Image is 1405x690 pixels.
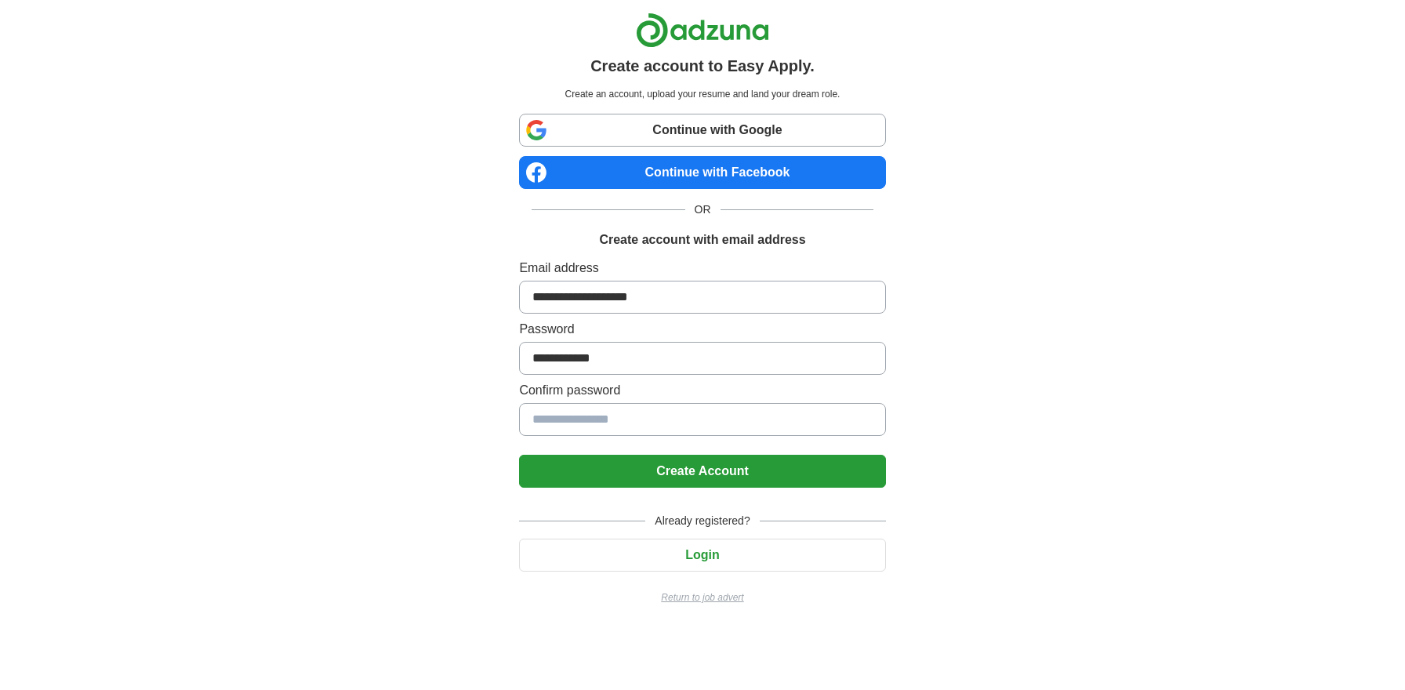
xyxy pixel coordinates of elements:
[685,202,721,218] span: OR
[519,320,885,339] label: Password
[519,539,885,572] button: Login
[519,156,885,189] a: Continue with Facebook
[519,114,885,147] a: Continue with Google
[519,381,885,400] label: Confirm password
[599,231,805,249] h1: Create account with email address
[519,455,885,488] button: Create Account
[645,513,759,529] span: Already registered?
[519,259,885,278] label: Email address
[519,548,885,561] a: Login
[522,87,882,101] p: Create an account, upload your resume and land your dream role.
[519,590,885,605] a: Return to job advert
[636,13,769,48] img: Adzuna logo
[590,54,815,78] h1: Create account to Easy Apply.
